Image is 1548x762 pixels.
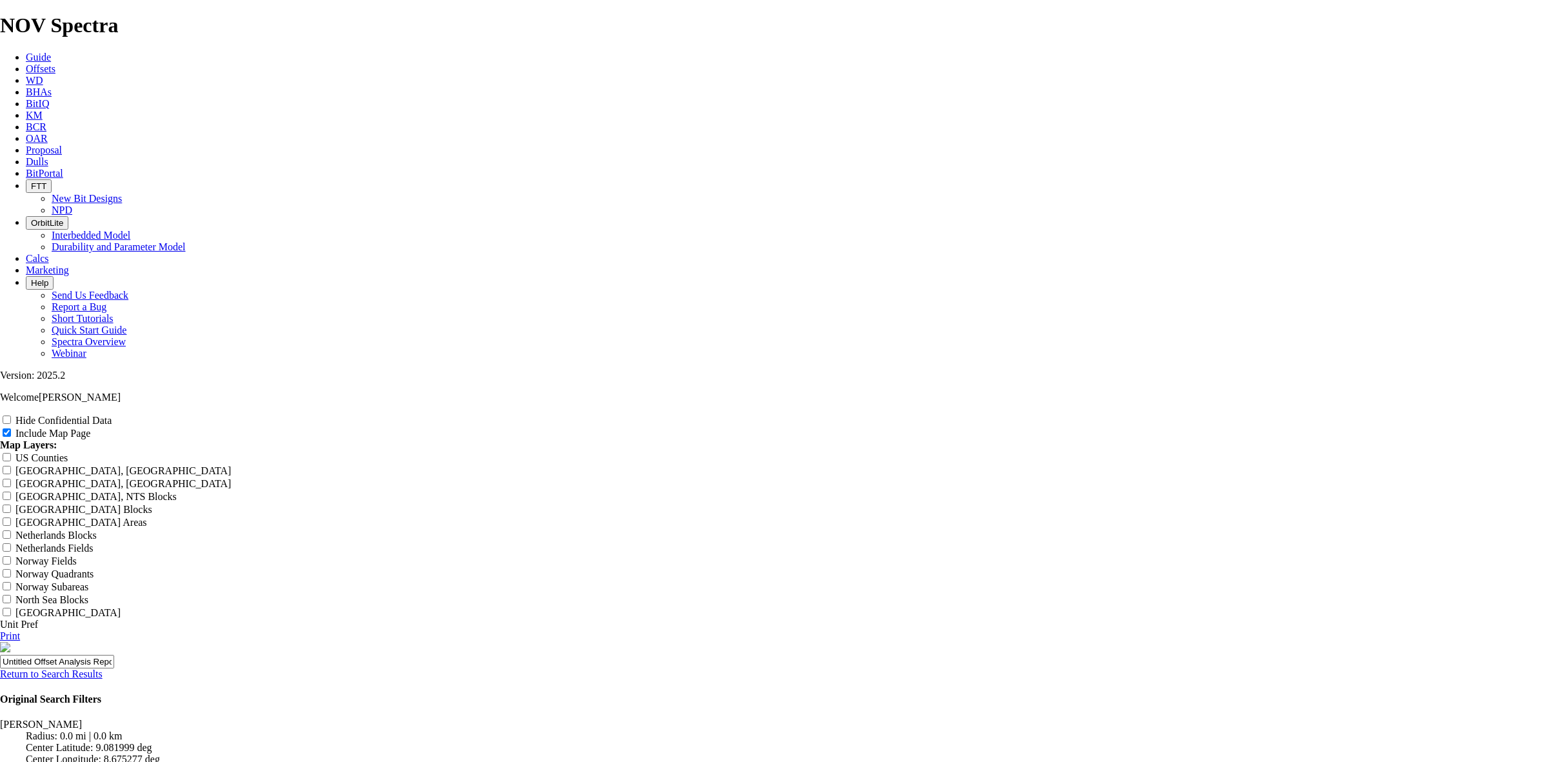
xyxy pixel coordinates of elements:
a: Interbedded Model [52,230,130,241]
label: Netherlands Fields [15,543,93,554]
label: US Counties [15,452,68,463]
a: Spectra Overview [52,336,126,347]
span: Help [31,278,48,288]
label: Norway Fields [15,556,77,566]
a: Dulls [26,156,48,167]
a: Short Tutorials [52,313,114,324]
a: Guide [26,52,51,63]
label: Netherlands Blocks [15,530,97,541]
label: [GEOGRAPHIC_DATA], [GEOGRAPHIC_DATA] [15,478,231,489]
label: [GEOGRAPHIC_DATA], NTS Blocks [15,491,177,502]
label: [GEOGRAPHIC_DATA] [15,607,121,618]
span: OrbitLite [31,218,63,228]
button: FTT [26,179,52,193]
a: Proposal [26,145,62,155]
a: Calcs [26,253,49,264]
label: Norway Subareas [15,581,88,592]
a: OAR [26,133,48,144]
label: [GEOGRAPHIC_DATA], [GEOGRAPHIC_DATA] [15,465,231,476]
a: BitPortal [26,168,63,179]
label: Norway Quadrants [15,568,94,579]
label: Include Map Page [15,428,90,439]
a: Offsets [26,63,55,74]
a: KM [26,110,43,121]
span: [PERSON_NAME] [39,392,121,403]
label: Hide Confidential Data [15,415,112,426]
label: North Sea Blocks [15,594,88,605]
a: New Bit Designs [52,193,122,204]
a: Send Us Feedback [52,290,128,301]
a: Quick Start Guide [52,325,126,336]
label: [GEOGRAPHIC_DATA] Areas [15,517,147,528]
a: NPD [52,205,72,216]
a: Marketing [26,265,69,276]
a: BHAs [26,86,52,97]
label: [GEOGRAPHIC_DATA] Blocks [15,504,152,515]
a: BCR [26,121,46,132]
a: Webinar [52,348,86,359]
span: FTT [31,181,46,191]
a: Report a Bug [52,301,106,312]
button: OrbitLite [26,216,68,230]
button: Help [26,276,54,290]
a: BitIQ [26,98,49,109]
a: Durability and Parameter Model [52,241,186,252]
a: WD [26,75,43,86]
